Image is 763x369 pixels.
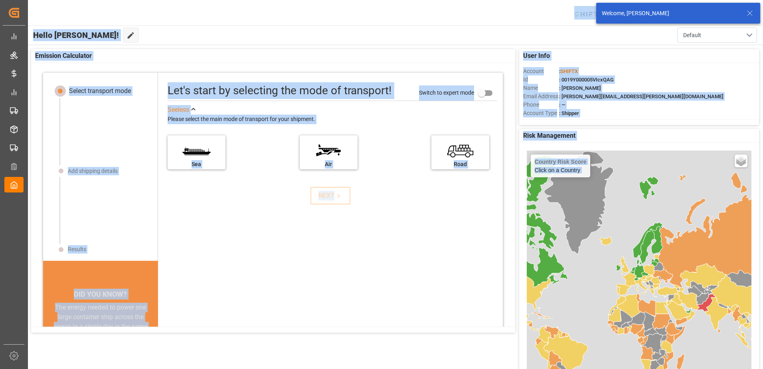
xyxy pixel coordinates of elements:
span: Default [683,31,701,40]
span: Hello [PERSON_NAME]! [33,28,119,43]
span: : — [559,102,565,108]
img: Bildschirmfoto%202024-11-13%20um%2009.31.44.png_1731487080.png [574,6,614,20]
div: The energy needed to power one large container ship across the ocean in a single day is the same ... [53,303,148,360]
button: open menu [677,28,757,43]
a: Layers [735,155,747,167]
div: Results [68,245,86,254]
span: : 0019Y000005VIcxQAG [559,77,614,83]
span: Emission Calculator [35,51,92,61]
div: Sea [172,160,221,169]
span: Phone [523,101,559,109]
div: NEXT [318,191,343,200]
div: Add shipping details [68,167,118,175]
span: : [PERSON_NAME][EMAIL_ADDRESS][PERSON_NAME][DOMAIN_NAME] [559,93,723,99]
span: Account Type [523,109,559,117]
span: Email Address [523,92,559,101]
div: Let's start by selecting the mode of transport! [168,82,391,99]
span: Id [523,75,559,84]
span: : Shipper [559,110,579,116]
h4: Country Risk Score [535,159,587,165]
div: Welcome, [PERSON_NAME] [602,9,739,18]
div: See less [168,105,189,115]
button: NEXT [310,187,350,204]
span: Name [523,84,559,92]
span: Risk Management [523,131,575,141]
div: Road [435,160,485,169]
span: User Info [523,51,550,61]
div: DID YOU KNOW? [43,286,158,303]
span: Account [523,67,559,75]
span: Switch to expert mode [419,89,474,95]
div: Air [304,160,354,169]
span: : [PERSON_NAME] [559,85,601,91]
span: : [559,68,578,74]
div: Click on a Country [535,159,587,173]
div: Please select the main mode of transport for your shipment. [168,115,497,124]
div: Select transport mode [69,86,131,96]
span: SHIFTX [560,68,578,74]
